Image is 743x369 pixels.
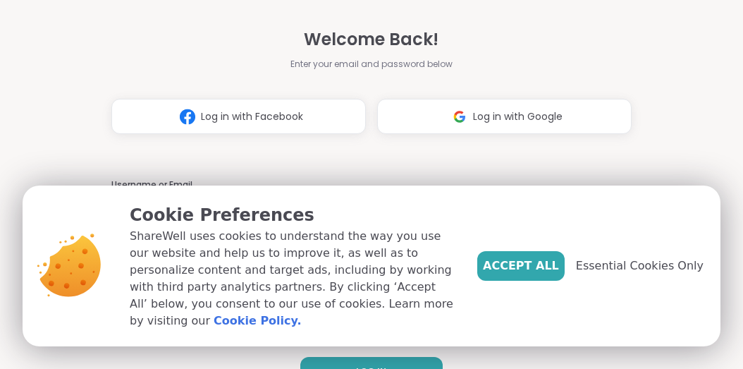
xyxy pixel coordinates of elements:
button: Log in with Google [377,99,632,134]
button: Accept All [477,251,565,281]
img: ShareWell Logomark [446,104,473,130]
button: Log in with Facebook [111,99,366,134]
p: ShareWell uses cookies to understand the way you use our website and help us to improve it, as we... [130,228,455,329]
span: Log in with Google [473,109,563,124]
p: Cookie Preferences [130,202,455,228]
span: Log in with Facebook [201,109,303,124]
h3: Username or Email [111,179,632,191]
span: Accept All [483,258,559,274]
img: ShareWell Logomark [174,104,201,130]
span: Enter your email and password below [290,58,453,71]
a: Cookie Policy. [214,313,301,329]
span: Welcome Back! [304,27,438,52]
span: Essential Cookies Only [576,258,704,274]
